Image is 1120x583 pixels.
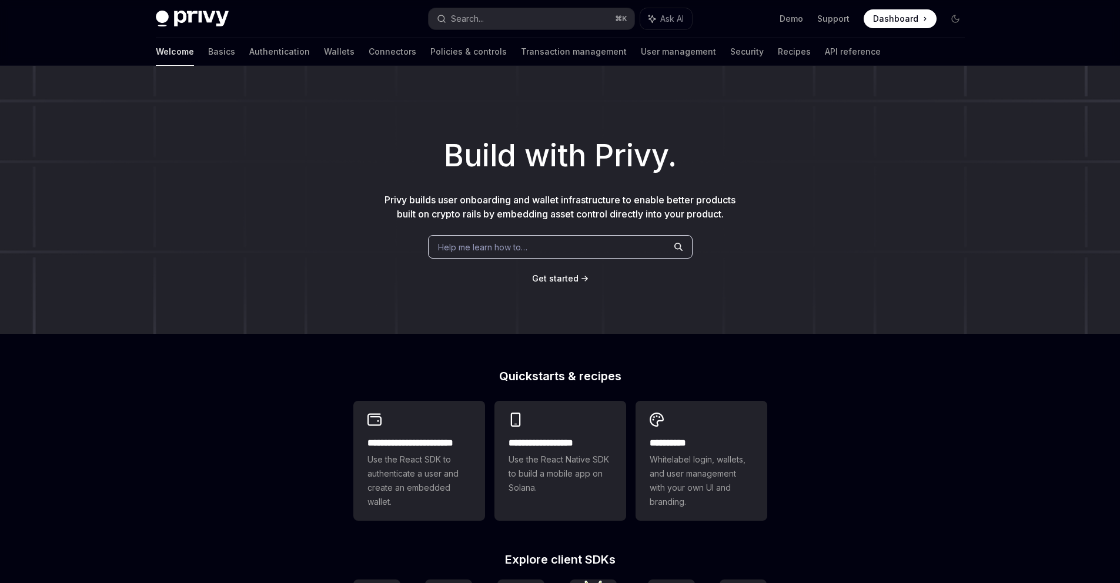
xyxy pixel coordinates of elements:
a: Recipes [778,38,811,66]
span: Dashboard [873,13,918,25]
a: API reference [825,38,881,66]
a: Get started [532,273,579,284]
a: **** *****Whitelabel login, wallets, and user management with your own UI and branding. [636,401,767,521]
span: Use the React Native SDK to build a mobile app on Solana. [509,453,612,495]
a: Transaction management [521,38,627,66]
span: Get started [532,273,579,283]
span: ⌘ K [615,14,627,24]
a: Authentication [249,38,310,66]
span: Whitelabel login, wallets, and user management with your own UI and branding. [650,453,753,509]
h2: Quickstarts & recipes [353,370,767,382]
a: Dashboard [864,9,937,28]
a: **** **** **** ***Use the React Native SDK to build a mobile app on Solana. [494,401,626,521]
a: User management [641,38,716,66]
div: Search... [451,12,484,26]
button: Search...⌘K [429,8,634,29]
a: Support [817,13,850,25]
a: Demo [780,13,803,25]
img: dark logo [156,11,229,27]
h1: Build with Privy. [19,133,1101,179]
span: Privy builds user onboarding and wallet infrastructure to enable better products built on crypto ... [385,194,735,220]
button: Ask AI [640,8,692,29]
a: Welcome [156,38,194,66]
a: Policies & controls [430,38,507,66]
span: Ask AI [660,13,684,25]
span: Help me learn how to… [438,241,527,253]
a: Basics [208,38,235,66]
span: Use the React SDK to authenticate a user and create an embedded wallet. [367,453,471,509]
a: Wallets [324,38,355,66]
h2: Explore client SDKs [353,554,767,565]
a: Security [730,38,764,66]
button: Toggle dark mode [946,9,965,28]
a: Connectors [369,38,416,66]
